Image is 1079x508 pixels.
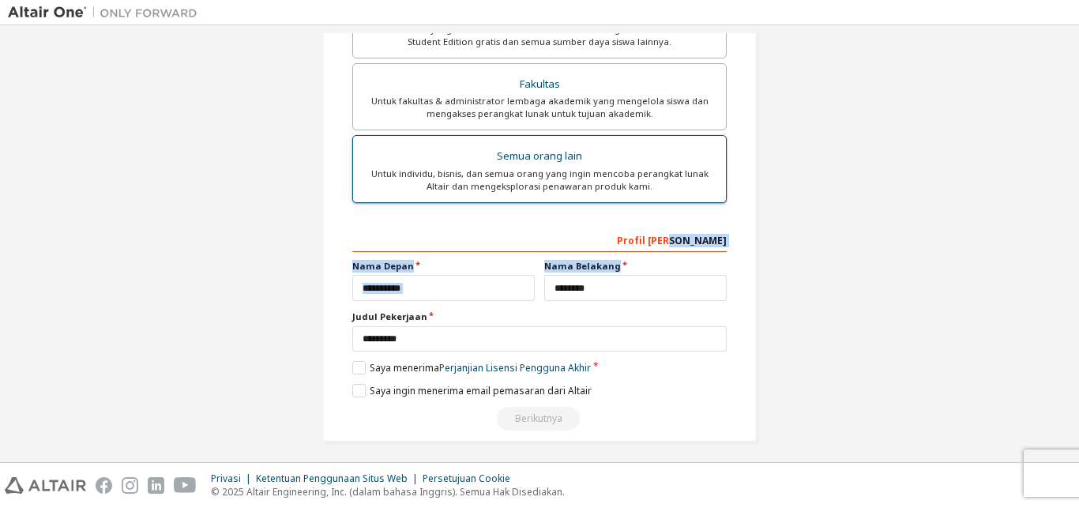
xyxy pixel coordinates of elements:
[122,477,138,494] img: instagram.svg
[363,23,716,48] div: Untuk siswa yang terdaftar saat ini mencari untuk mengakses bundel Altair Student Edition gratis ...
[363,95,716,120] div: Untuk fakultas & administrator lembaga akademik yang mengelola siswa dan mengakses perangkat luna...
[352,361,591,374] label: Saya menerima
[352,384,592,397] label: Saya ingin menerima email pemasaran dari Altair
[352,407,727,431] div: Pilih tipe akun Anda untuk melanjutkan
[96,477,112,494] img: facebook.svg
[363,145,716,167] div: Semua orang lain
[174,477,197,494] img: youtube.svg
[544,260,727,273] label: Nama Belakang
[148,477,164,494] img: linkedin.svg
[352,227,727,252] div: Profil [PERSON_NAME]
[363,167,716,193] div: Untuk individu, bisnis, dan semua orang yang ingin mencoba perangkat lunak Altair dan mengeksplor...
[211,472,256,485] div: Privasi
[5,477,86,494] img: altair_logo.svg
[363,73,716,96] div: Fakultas
[256,472,423,485] div: Ketentuan Penggunaan Situs Web
[439,361,591,374] a: Perjanjian Lisensi Pengguna Akhir
[211,485,565,499] p: © 2025 Altair Engineering, Inc. (dalam bahasa Inggris). Semua Hak Disediakan.
[352,260,535,273] label: Nama Depan
[8,5,205,21] img: Altair Satu
[423,472,520,485] div: Persetujuan Cookie
[352,310,727,323] label: Judul Pekerjaan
